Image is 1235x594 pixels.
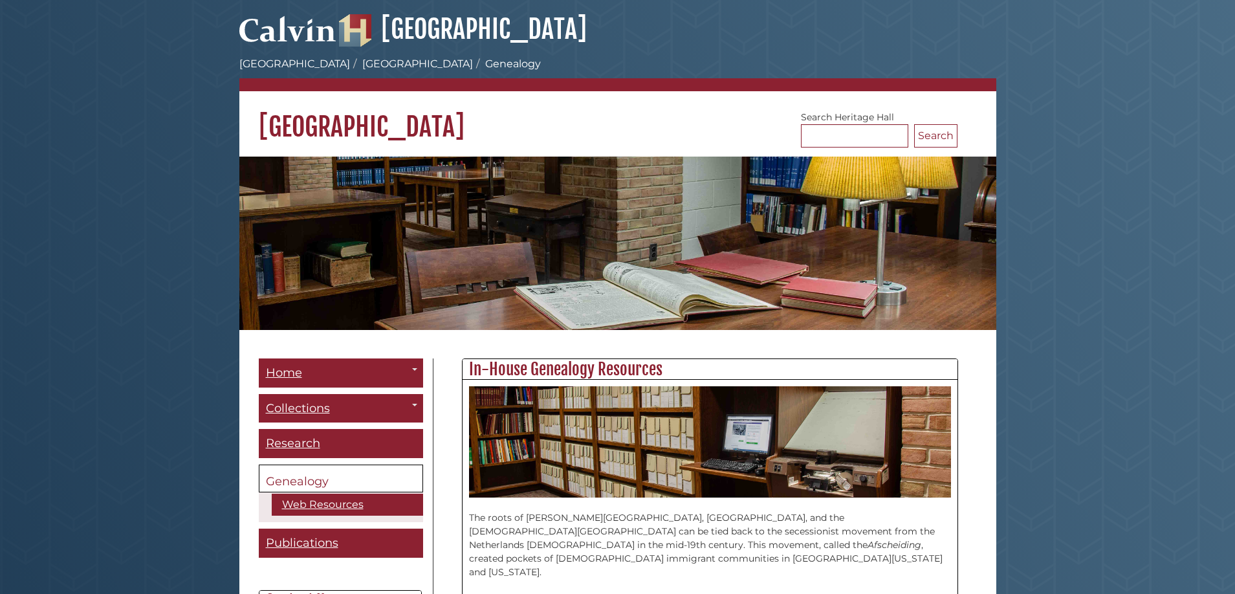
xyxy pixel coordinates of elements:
span: Home [266,366,302,380]
a: Collections [259,394,423,423]
a: Research [259,429,423,458]
img: Hekman Library Logo [339,14,371,47]
img: Heritage Hall genealogy [469,386,951,497]
a: Web Resources [272,494,423,516]
button: Search [914,124,957,148]
a: Home [259,358,423,388]
span: Research [266,436,320,450]
li: Genealogy [473,56,541,72]
a: [GEOGRAPHIC_DATA] [339,13,587,45]
a: [GEOGRAPHIC_DATA] [362,58,473,70]
em: Afscheiding [868,539,921,551]
span: Publications [266,536,338,550]
span: Genealogy [266,474,329,489]
nav: breadcrumb [239,56,996,91]
h2: In-House Genealogy Resources [463,359,957,380]
h1: [GEOGRAPHIC_DATA] [239,91,996,143]
p: The roots of [PERSON_NAME][GEOGRAPHIC_DATA], [GEOGRAPHIC_DATA], and the [DEMOGRAPHIC_DATA][GEOGRA... [469,498,951,579]
a: [GEOGRAPHIC_DATA] [239,58,350,70]
a: Calvin University [239,30,336,41]
a: Genealogy [259,465,423,493]
img: Calvin [239,10,336,47]
span: Collections [266,401,330,415]
a: Publications [259,529,423,558]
